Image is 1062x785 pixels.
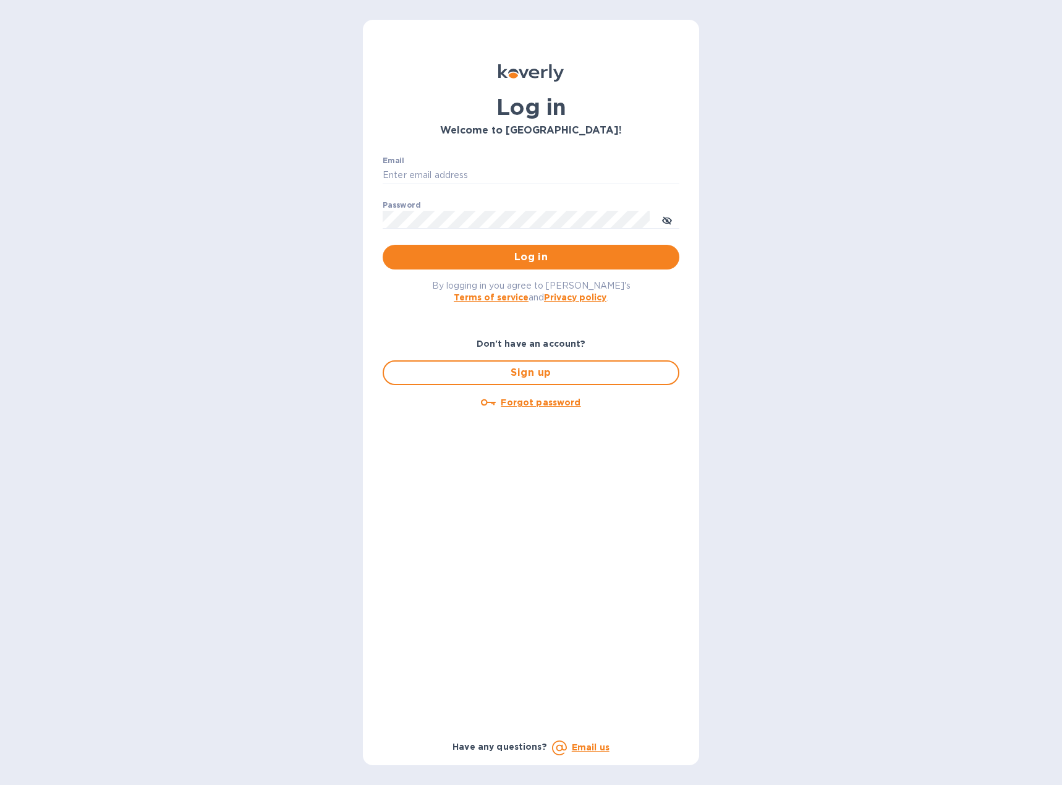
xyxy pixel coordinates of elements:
[383,360,679,385] button: Sign up
[572,742,610,752] a: Email us
[452,742,547,752] b: Have any questions?
[544,292,606,302] a: Privacy policy
[432,281,631,302] span: By logging in you agree to [PERSON_NAME]'s and .
[477,339,586,349] b: Don't have an account?
[383,94,679,120] h1: Log in
[655,207,679,232] button: toggle password visibility
[498,64,564,82] img: Koverly
[383,245,679,269] button: Log in
[501,397,580,407] u: Forgot password
[383,166,679,185] input: Enter email address
[383,125,679,137] h3: Welcome to [GEOGRAPHIC_DATA]!
[383,202,420,209] label: Password
[394,365,668,380] span: Sign up
[383,157,404,164] label: Email
[454,292,529,302] a: Terms of service
[393,250,669,265] span: Log in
